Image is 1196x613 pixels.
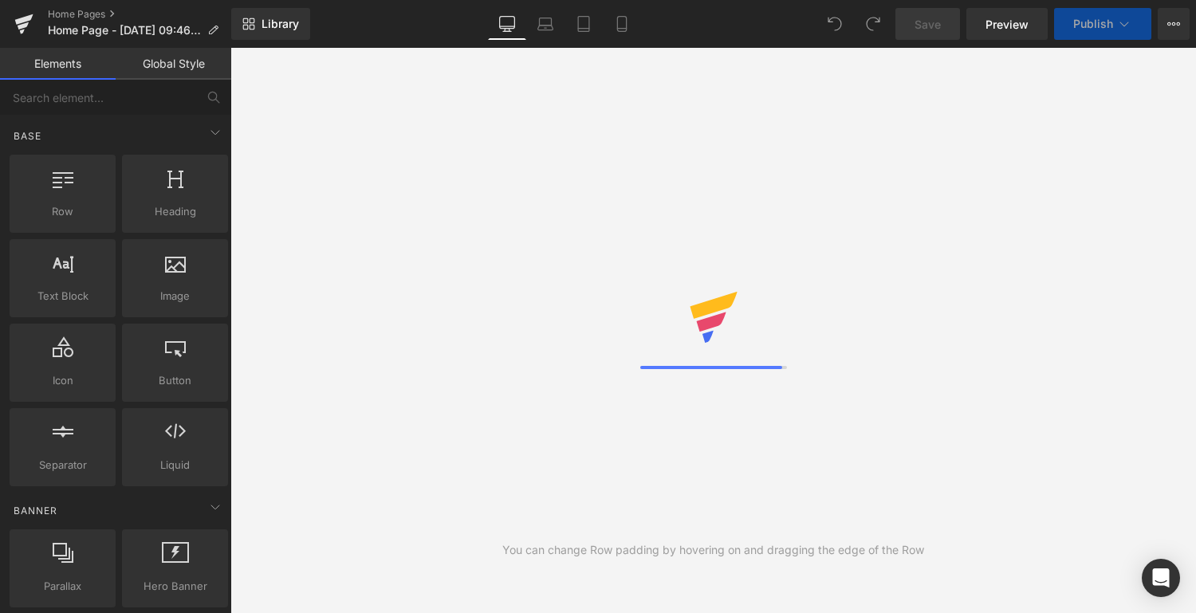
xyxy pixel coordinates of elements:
span: Text Block [14,288,111,305]
span: Separator [14,457,111,474]
span: Base [12,128,43,143]
button: Publish [1054,8,1151,40]
span: Hero Banner [127,578,223,595]
span: Publish [1073,18,1113,30]
span: Button [127,372,223,389]
span: Preview [986,16,1029,33]
span: Home Page - [DATE] 09:46:59 [48,24,201,37]
span: Liquid [127,457,223,474]
span: Heading [127,203,223,220]
a: Preview [966,8,1048,40]
a: Global Style [116,48,231,80]
a: Desktop [488,8,526,40]
a: Home Pages [48,8,231,21]
button: More [1158,8,1190,40]
a: New Library [231,8,310,40]
span: Image [127,288,223,305]
button: Undo [819,8,851,40]
span: Icon [14,372,111,389]
span: Parallax [14,578,111,595]
button: Redo [857,8,889,40]
span: Banner [12,503,59,518]
a: Tablet [565,8,603,40]
span: Row [14,203,111,220]
span: Save [915,16,941,33]
div: You can change Row padding by hovering on and dragging the edge of the Row [502,541,924,559]
div: Open Intercom Messenger [1142,559,1180,597]
a: Laptop [526,8,565,40]
a: Mobile [603,8,641,40]
span: Library [262,17,299,31]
